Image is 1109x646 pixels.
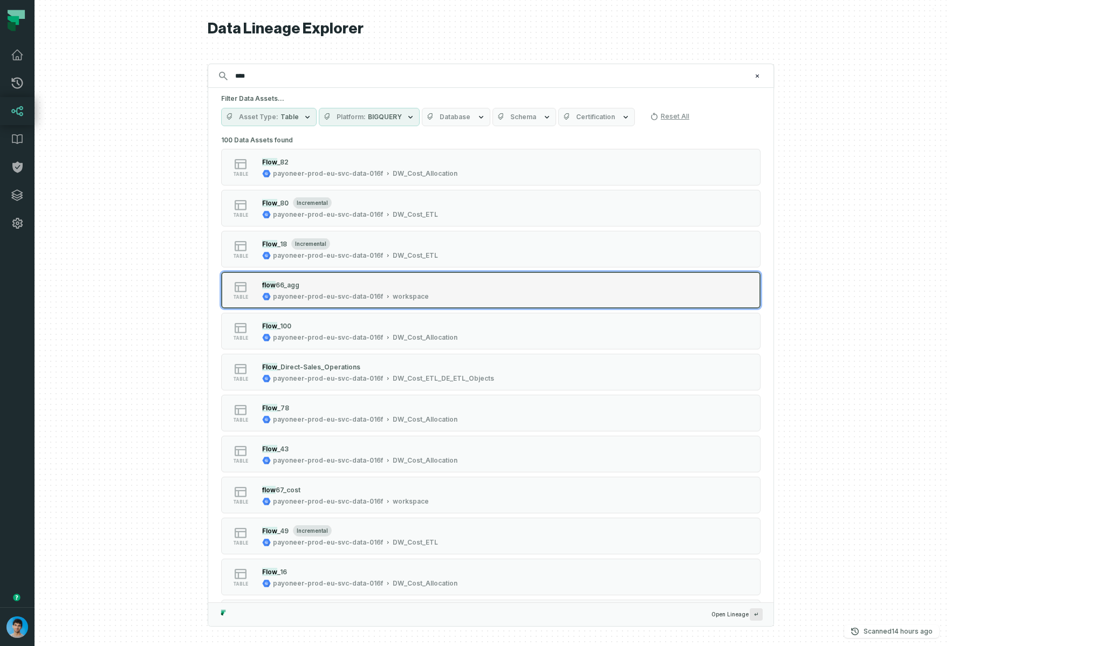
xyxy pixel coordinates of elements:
p: Scanned [864,626,933,637]
span: Table [280,113,299,121]
span: table [233,458,248,464]
button: tablepayoneer-prod-eu-svc-data-016fDW_Cost_Allocation [221,313,761,349]
span: table [233,171,248,177]
mark: Flow [262,240,277,248]
span: table [233,499,248,505]
span: _82 [277,158,289,166]
span: table [233,417,248,423]
button: tableincrementalpayoneer-prod-eu-svc-data-016fDW_Cost_ETL [221,518,761,554]
button: PlatformBIGQUERY [319,108,420,126]
button: Asset TypeTable [221,108,317,126]
mark: Flow [262,404,277,412]
span: 67_cost [276,486,300,494]
button: Certification [558,108,635,126]
div: payoneer-prod-eu-svc-data-016f [273,497,383,506]
mark: flow [262,486,276,494]
span: Open Lineage [711,608,763,621]
button: tablepayoneer-prod-eu-svc-data-016fworkspace [221,600,761,636]
div: payoneer-prod-eu-svc-data-016f [273,374,383,383]
div: payoneer-prod-eu-svc-data-016f [273,456,383,465]
button: Reset All [646,108,694,125]
div: DW_Cost_Allocation [393,169,457,178]
button: tablepayoneer-prod-eu-svc-data-016fDW_Cost_ETL_DE_ETL_Objects [221,354,761,390]
span: Database [440,113,470,121]
div: payoneer-prod-eu-svc-data-016f [273,333,383,342]
div: payoneer-prod-eu-svc-data-016f [273,538,383,547]
span: table [233,581,248,587]
div: DW_Cost_ETL [393,251,438,260]
span: table [233,540,248,546]
img: avatar of Omri Ildis [6,616,28,638]
span: incremental [293,197,332,209]
span: 66_agg [276,281,299,289]
button: tablepayoneer-prod-eu-svc-data-016fworkspace [221,272,761,308]
mark: Flow [262,527,277,535]
span: table [233,376,248,382]
div: workspace [393,497,429,506]
button: Schema [492,108,556,126]
mark: Flow [262,322,277,330]
span: _43 [277,445,289,453]
span: table [233,212,248,218]
relative-time: Sep 20, 2025, 4:03 AM GMT+3 [892,627,933,635]
div: payoneer-prod-eu-svc-data-016f [273,251,383,260]
span: table [233,335,248,341]
mark: Flow [262,158,277,166]
span: Platform [337,113,366,121]
button: Database [422,108,490,126]
button: tablepayoneer-prod-eu-svc-data-016fDW_Cost_Allocation [221,395,761,431]
button: tablepayoneer-prod-eu-svc-data-016fDW_Cost_Allocation [221,559,761,595]
button: tablepayoneer-prod-eu-svc-data-016fDW_Cost_Allocation [221,149,761,185]
div: Tooltip anchor [12,593,22,602]
span: Press ↵ to add a new Data Asset to the graph [750,608,763,621]
span: _Direct-Sales_Operations [277,363,360,371]
div: DW_Cost_Allocation [393,579,457,588]
button: tableincrementalpayoneer-prod-eu-svc-data-016fDW_Cost_ETL [221,231,761,267]
span: _78 [277,404,289,412]
span: _18 [277,240,287,248]
span: Asset Type [239,113,278,121]
div: Suggestions [208,133,773,602]
div: payoneer-prod-eu-svc-data-016f [273,579,383,588]
h5: Filter Data Assets... [221,94,761,103]
mark: Flow [262,568,277,576]
button: Scanned[DATE] 4:03:41 AM [844,625,939,638]
mark: Flow [262,199,277,207]
div: DW_Cost_ETL [393,210,438,219]
div: payoneer-prod-eu-svc-data-016f [273,169,383,178]
span: BIGQUERY [368,113,402,121]
div: payoneer-prod-eu-svc-data-016f [273,415,383,424]
mark: flow [262,281,276,289]
button: Clear search query [752,71,763,81]
div: DW_Cost_Allocation [393,456,457,465]
mark: Flow [262,363,277,371]
button: tableincrementalpayoneer-prod-eu-svc-data-016fDW_Cost_ETL [221,190,761,226]
span: table [233,294,248,300]
div: payoneer-prod-eu-svc-data-016f [273,292,383,301]
span: table [233,253,248,259]
mark: Flow [262,445,277,453]
div: workspace [393,292,429,301]
button: tablepayoneer-prod-eu-svc-data-016fDW_Cost_Allocation [221,436,761,472]
span: Certification [576,113,615,121]
span: _16 [277,568,287,576]
div: payoneer-prod-eu-svc-data-016f [273,210,383,219]
div: DW_Cost_Allocation [393,415,457,424]
span: _80 [277,199,289,207]
div: DW_Cost_Allocation [393,333,457,342]
button: tablepayoneer-prod-eu-svc-data-016fworkspace [221,477,761,513]
h1: Data Lineage Explorer [208,19,774,38]
span: incremental [293,525,332,537]
span: _100 [277,322,291,330]
span: Schema [510,113,536,121]
span: incremental [291,238,330,250]
div: DW_Cost_ETL [393,538,438,547]
span: _49 [277,527,289,535]
div: DW_Cost_ETL_DE_ETL_Objects [393,374,494,383]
